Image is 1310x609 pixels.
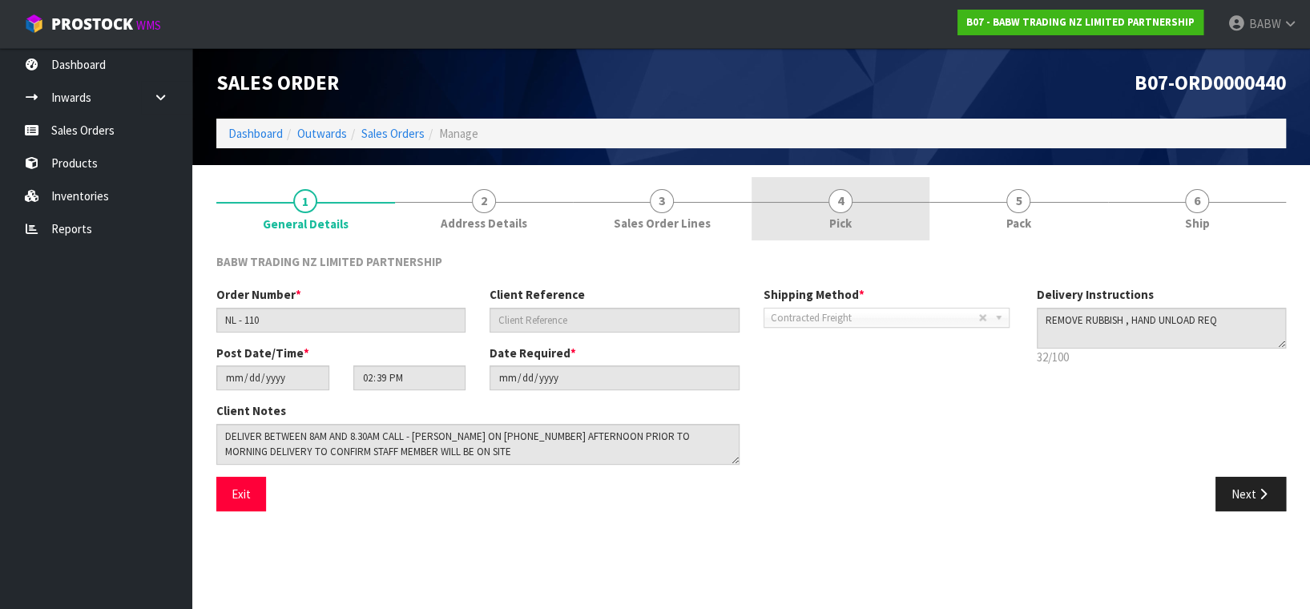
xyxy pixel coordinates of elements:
span: 1 [293,189,317,213]
span: BABW [1248,16,1280,31]
label: Client Reference [490,286,585,303]
a: Sales Orders [361,126,425,141]
span: B07-ORD0000440 [1135,70,1286,95]
strong: B07 - BABW TRADING NZ LIMITED PARTNERSHIP [966,15,1195,29]
span: 5 [1006,189,1030,213]
a: Dashboard [228,126,283,141]
small: WMS [136,18,161,33]
label: Post Date/Time [216,345,309,361]
a: Outwards [297,126,347,141]
img: cube-alt.png [24,14,44,34]
span: 2 [472,189,496,213]
button: Next [1215,477,1286,511]
span: Manage [439,126,478,141]
label: Client Notes [216,402,286,419]
span: BABW TRADING NZ LIMITED PARTNERSHIP [216,254,442,269]
input: Client Reference [490,308,739,333]
p: 32/100 [1037,349,1286,365]
span: 6 [1185,189,1209,213]
span: ProStock [51,14,133,34]
span: General Details [263,216,349,232]
span: 4 [828,189,853,213]
span: Pick [829,215,852,232]
label: Date Required [490,345,576,361]
label: Shipping Method [764,286,865,303]
span: Pack [1006,215,1031,232]
span: 3 [650,189,674,213]
span: General Details [216,241,1286,523]
span: Ship [1184,215,1209,232]
button: Exit [216,477,266,511]
label: Order Number [216,286,301,303]
span: Contracted Freight [771,309,978,328]
span: Sales Order Lines [614,215,711,232]
span: Address Details [441,215,527,232]
input: Order Number [216,308,466,333]
span: Sales Order [216,70,339,95]
label: Delivery Instructions [1037,286,1154,303]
